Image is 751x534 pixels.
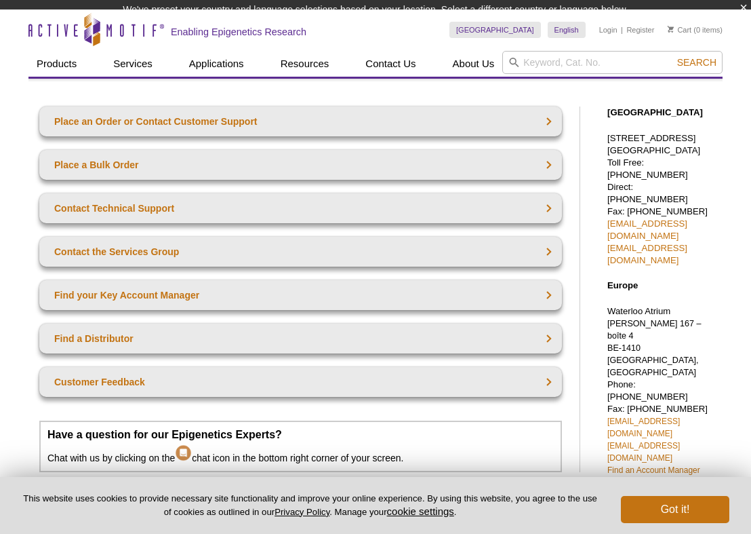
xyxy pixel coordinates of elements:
p: [STREET_ADDRESS] [GEOGRAPHIC_DATA] Toll Free: [PHONE_NUMBER] Direct: [PHONE_NUMBER] Fax: [PHONE_N... [607,132,716,267]
a: Services [105,51,161,77]
a: Customer Feedback [39,367,562,397]
a: [EMAIL_ADDRESS][DOMAIN_NAME] [607,441,680,463]
a: Products [28,51,85,77]
a: Resources [272,51,338,77]
a: English [548,22,586,38]
input: Keyword, Cat. No. [502,51,723,74]
li: | [621,22,623,38]
a: Applications [181,51,252,77]
p: Chat with us by clicking on the chat icon in the bottom right corner of your screen. [47,429,554,464]
a: [GEOGRAPHIC_DATA] [449,22,541,38]
a: Place a Bulk Order [39,150,562,180]
span: Search [677,57,716,68]
a: Privacy Policy [275,507,329,517]
a: Cart [668,25,691,35]
a: Find an Account Manager [607,465,700,475]
a: [EMAIL_ADDRESS][DOMAIN_NAME] [607,218,687,241]
li: (0 items) [668,22,723,38]
button: Search [673,56,720,69]
a: Register [626,25,654,35]
h2: Enabling Epigenetics Research [171,26,306,38]
a: About Us [445,51,503,77]
p: This website uses cookies to provide necessary site functionality and improve your online experie... [22,493,598,518]
p: Waterloo Atrium Phone: [PHONE_NUMBER] Fax: [PHONE_NUMBER] [607,305,716,476]
button: cookie settings [387,506,454,517]
a: [EMAIL_ADDRESS][DOMAIN_NAME] [607,417,680,438]
button: Got it! [621,496,729,523]
a: Contact Us [357,51,424,77]
a: Find your Key Account Manager [39,280,562,310]
a: Contact Technical Support [39,193,562,223]
a: [EMAIL_ADDRESS][DOMAIN_NAME] [607,243,687,265]
img: Intercom Chat [175,441,192,461]
strong: [GEOGRAPHIC_DATA] [607,107,703,117]
a: Login [599,25,617,35]
img: Your Cart [668,26,674,33]
strong: Have a question for our Epigenetics Experts? [47,429,282,440]
a: Find a Distributor [39,324,562,354]
strong: Europe [607,280,638,290]
a: Contact the Services Group [39,237,562,267]
span: [PERSON_NAME] 167 – boîte 4 BE-1410 [GEOGRAPHIC_DATA], [GEOGRAPHIC_DATA] [607,319,702,377]
a: Place an Order or Contact Customer Support [39,107,562,136]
